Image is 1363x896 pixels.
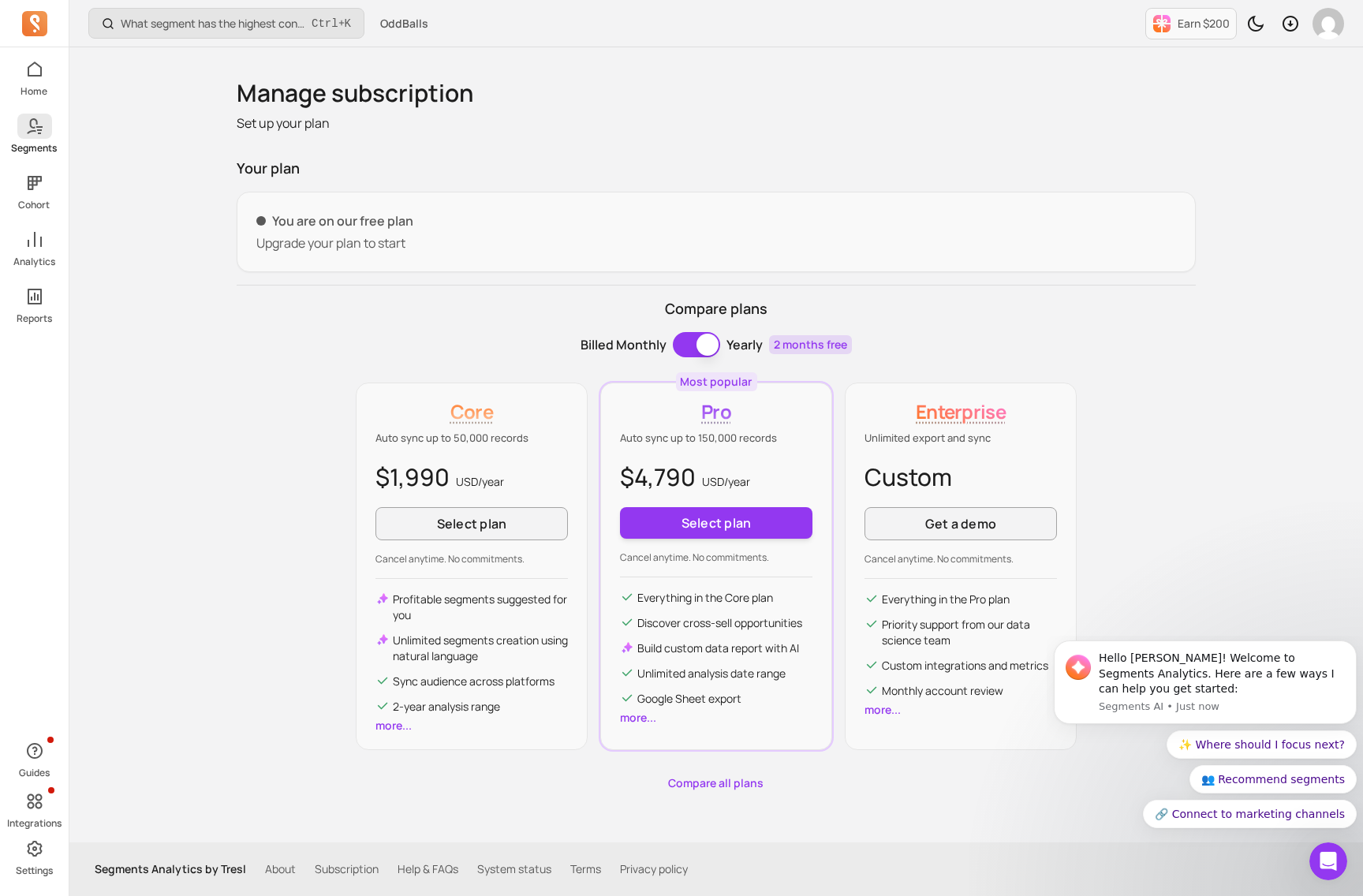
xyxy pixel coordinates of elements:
button: Earn $200 [1145,8,1237,39]
p: Monthly account review [882,683,1003,699]
a: Subscription [315,861,379,877]
p: Cancel anytime. No commitments. [375,553,568,566]
p: Yearly [726,335,763,354]
img: avatar [1313,8,1344,39]
kbd: K [345,17,351,30]
button: Toggle dark mode [1240,8,1272,39]
span: + [312,15,351,32]
p: Everything in the Pro plan [882,592,1010,607]
span: USD/ year [702,474,750,489]
p: Custom [864,459,1057,495]
span: OddBalls [380,16,428,32]
p: Compare plans [237,298,1196,319]
a: About [265,861,296,877]
span: USD/ year [456,474,504,489]
p: Most popular [681,374,752,390]
p: What segment has the highest conversion rate in a campaign? [121,16,305,32]
p: Cancel anytime. No commitments. [864,553,1057,566]
p: Build custom data report with AI [637,640,799,656]
p: Auto sync up to 150,000 records [620,431,812,446]
p: Priority support from our data science team [882,617,1057,648]
p: Your plan [237,158,1196,179]
p: Sync audience across platforms [393,674,555,689]
p: Cancel anytime. No commitments. [620,551,812,564]
button: OddBalls [371,9,438,38]
a: Compare all plans [237,775,1196,791]
p: Segments [12,142,58,155]
button: Select plan [620,507,812,539]
p: Earn $200 [1178,16,1230,32]
p: Core [375,399,568,424]
p: Home [21,85,48,98]
p: 2-year analysis range [393,699,500,715]
a: Get a demo [864,507,1057,540]
p: Unlimited export and sync [864,431,1057,446]
p: Set up your plan [237,114,1196,133]
p: Settings [16,864,53,877]
p: $1,990 [375,459,568,495]
p: Integrations [7,817,62,830]
a: more... [375,718,412,733]
p: 2 months free [769,335,852,354]
kbd: Ctrl [312,16,338,32]
iframe: Intercom live chat [1309,842,1347,880]
h1: Manage subscription [237,79,1196,107]
p: Billed Monthly [581,335,667,354]
p: Analytics [13,256,55,268]
a: more... [620,710,656,725]
p: Discover cross-sell opportunities [637,615,802,631]
p: Unlimited segments creation using natural language [393,633,568,664]
a: more... [864,702,901,717]
p: Segments Analytics by Tresl [95,861,246,877]
a: Privacy policy [620,861,688,877]
p: Upgrade your plan to start [256,233,1176,252]
a: System status [477,861,551,877]
p: Cohort [19,199,50,211]
p: Profitable segments suggested for you [393,592,568,623]
button: What segment has the highest conversion rate in a campaign?Ctrl+K [88,8,364,39]
iframe: Intercom notifications message [1047,637,1363,888]
p: Enterprise [864,399,1057,424]
a: Terms [570,861,601,877]
p: You are on our free plan [256,211,1176,230]
p: $4,790 [620,459,812,495]
p: Custom integrations and metrics [882,658,1048,674]
p: Reports [17,312,52,325]
p: Google Sheet export [637,691,741,707]
p: Auto sync up to 50,000 records [375,431,568,446]
p: Unlimited analysis date range [637,666,786,681]
button: Guides [17,735,52,782]
a: Help & FAQs [398,861,458,877]
p: Pro [620,399,812,424]
p: Everything in the Core plan [637,590,773,606]
p: Guides [19,767,50,779]
button: Select plan [375,507,568,540]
